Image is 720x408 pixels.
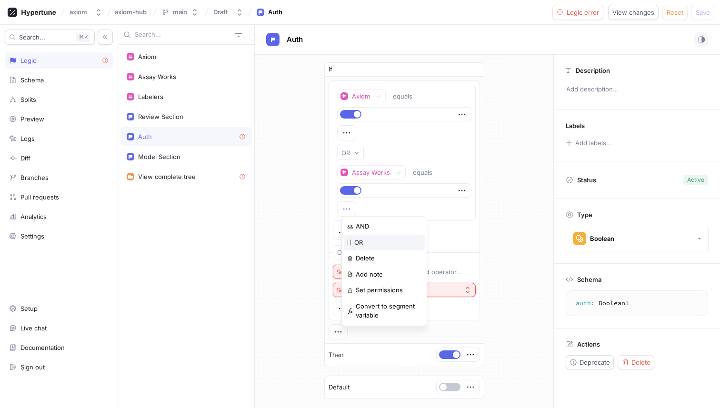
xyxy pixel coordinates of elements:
[356,286,403,295] p: Set permissions
[356,254,375,263] p: Delete
[356,222,369,231] p: AND
[356,270,383,279] p: Add note
[356,302,421,320] p: Convert to segment variable
[347,240,351,245] p: | |
[354,238,363,248] p: OR
[347,224,353,229] p: &&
